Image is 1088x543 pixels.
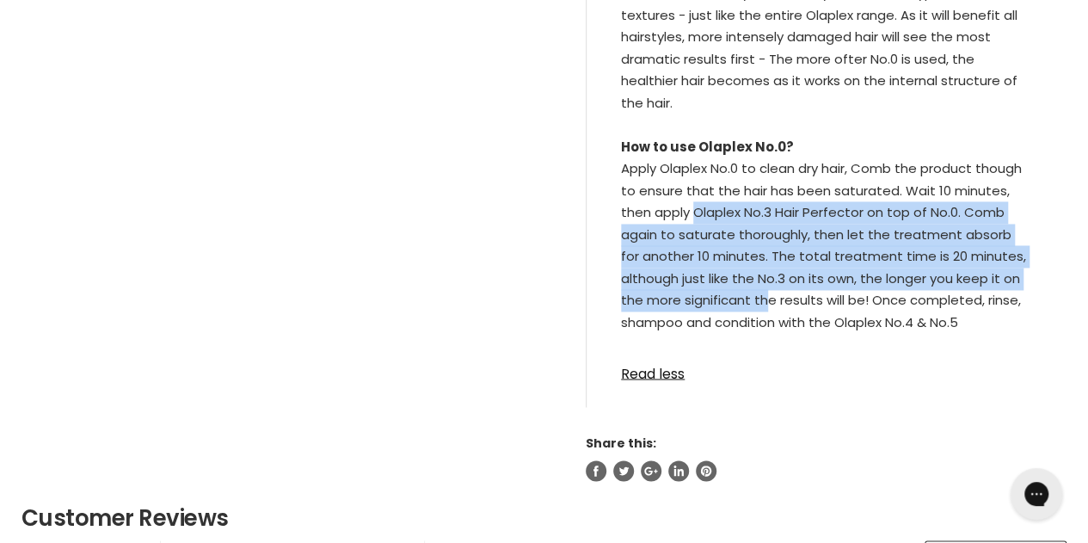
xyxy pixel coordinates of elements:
[1002,462,1071,526] iframe: Gorgias live chat messenger
[586,435,1066,481] aside: Share this:
[621,355,1032,381] a: Read less
[22,502,1066,533] h2: Customer Reviews
[621,157,1032,355] div: Apply Olaplex No.0 to clean dry hair, Comb the product though to ensure that the hair has been sa...
[586,434,656,451] span: Share this:
[621,138,794,156] strong: How to use Olaplex No.0?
